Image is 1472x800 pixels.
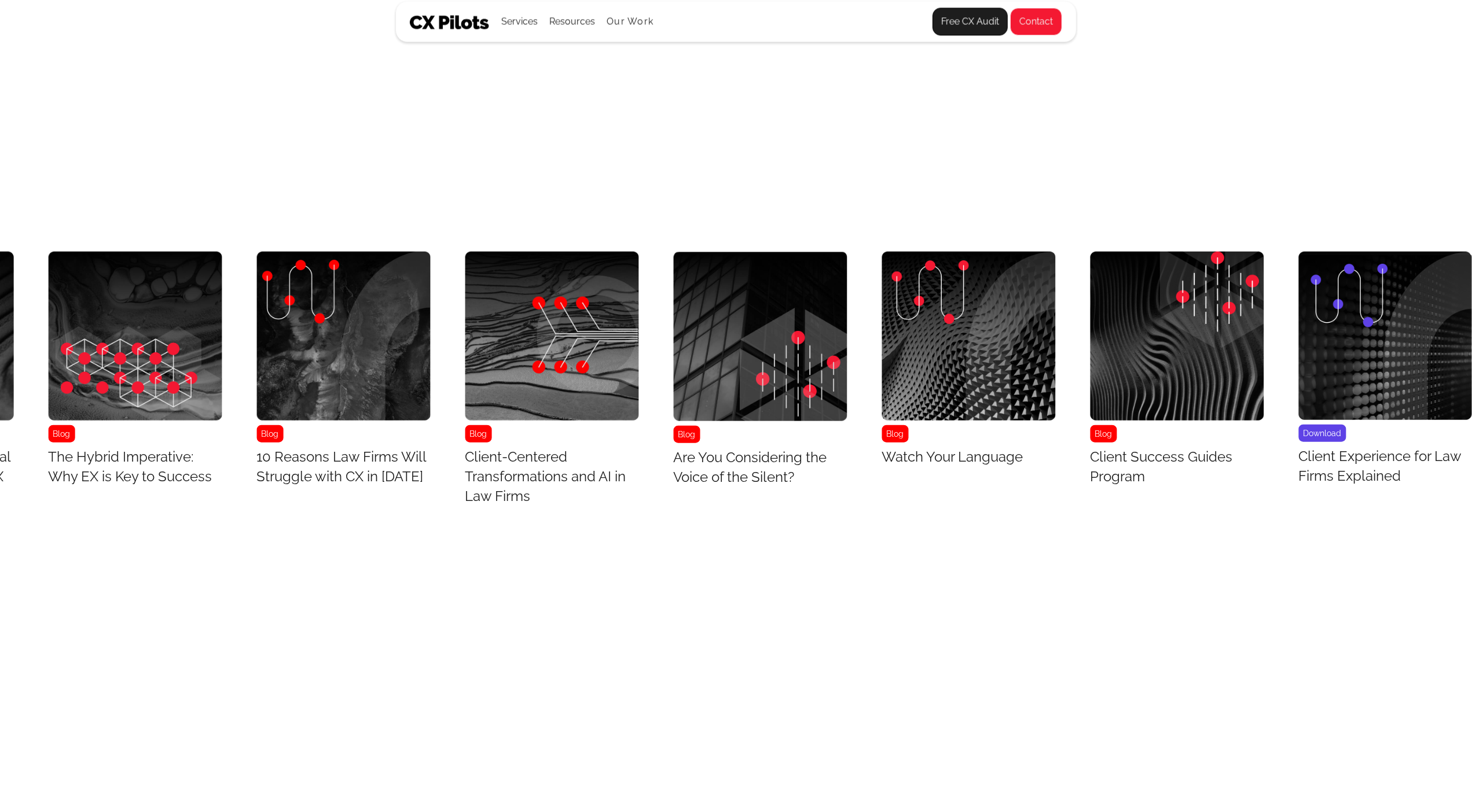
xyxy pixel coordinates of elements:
[674,448,847,487] h3: Are You Considering the Voice of the Silent?
[501,13,538,30] div: Services
[257,252,431,491] div: 9 / 43
[549,2,595,41] div: Resources
[257,447,431,486] h3: 10 Reasons Law Firms Will Struggle with CX in [DATE]
[882,252,1056,471] div: 12 / 43
[49,252,222,491] a: BlogThe Hybrid Imperative: Why EX is Key to Success
[465,425,492,443] div: Blog
[1299,425,1346,442] div: Download
[674,252,847,492] div: 11 / 43
[49,447,222,486] h3: The Hybrid Imperative: Why EX is Key to Success
[549,13,595,30] div: Resources
[1091,252,1264,491] div: 13 / 43
[1091,425,1117,443] div: Blog
[49,252,222,491] div: 8 / 43
[882,252,1056,471] a: BlogWatch Your Language
[1091,447,1264,486] h3: Client Success Guides Program
[1091,252,1264,491] a: BlogClient Success Guides Program
[465,252,639,511] div: 10 / 43
[933,8,1008,35] a: Free CX Audit
[882,425,909,443] div: Blog
[465,447,639,506] h3: Client-Centered Transformations and AI in Law Firms
[49,425,75,443] div: Blog
[674,426,700,443] div: Blog
[1010,8,1062,35] a: Contact
[607,16,654,27] a: Our Work
[882,447,1023,467] h3: Watch Your Language
[674,252,847,492] a: BlogAre You Considering the Voice of the Silent?
[257,425,284,443] div: Blog
[501,2,538,41] div: Services
[465,252,639,511] a: BlogClient-Centered Transformations and AI in Law Firms
[257,252,431,491] a: Blog10 Reasons Law Firms Will Struggle with CX in [DATE]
